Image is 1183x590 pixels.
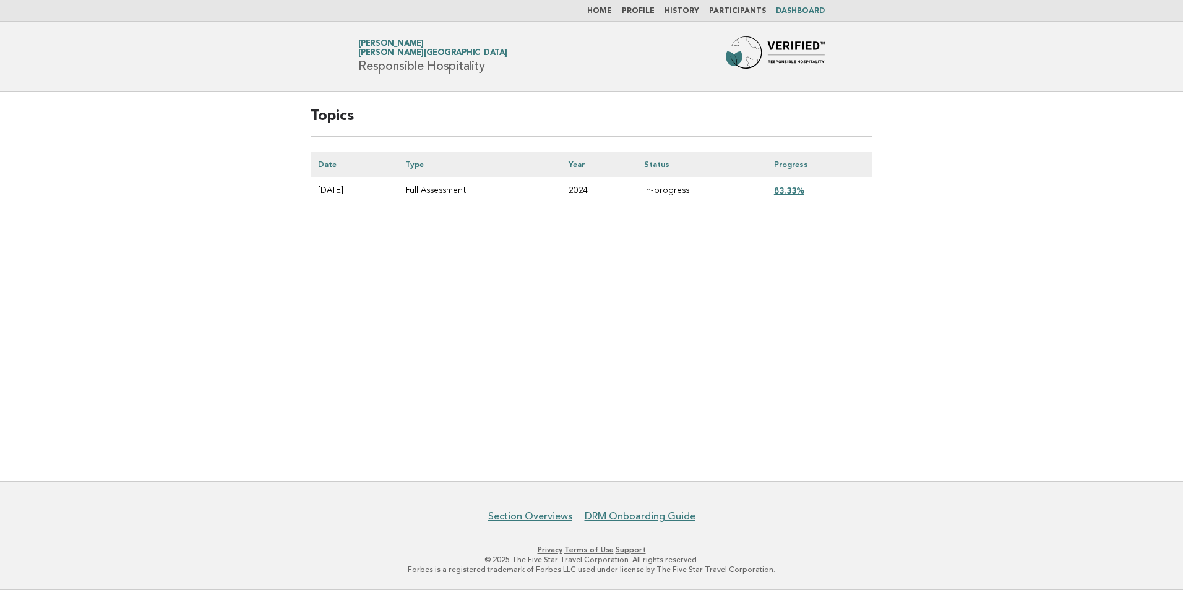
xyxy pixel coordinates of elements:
a: Home [587,7,612,15]
a: Section Overviews [488,510,572,523]
a: Participants [709,7,766,15]
a: Support [616,545,646,554]
h1: Responsible Hospitality [358,40,507,72]
td: Full Assessment [398,177,561,205]
td: In-progress [637,177,767,205]
p: · · [213,545,970,555]
p: © 2025 The Five Star Travel Corporation. All rights reserved. [213,555,970,565]
p: Forbes is a registered trademark of Forbes LLC used under license by The Five Star Travel Corpora... [213,565,970,575]
th: Status [637,152,767,177]
td: [DATE] [311,177,398,205]
a: Privacy [538,545,562,554]
a: DRM Onboarding Guide [585,510,695,523]
th: Type [398,152,561,177]
a: History [665,7,699,15]
a: Dashboard [776,7,825,15]
th: Year [561,152,636,177]
th: Date [311,152,398,177]
img: Forbes Travel Guide [726,36,825,76]
a: 83.33% [774,186,804,195]
a: Terms of Use [564,545,614,554]
td: 2024 [561,177,636,205]
h2: Topics [311,106,872,137]
span: [PERSON_NAME][GEOGRAPHIC_DATA] [358,49,507,58]
a: Profile [622,7,655,15]
th: Progress [767,152,872,177]
a: [PERSON_NAME][PERSON_NAME][GEOGRAPHIC_DATA] [358,40,507,57]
